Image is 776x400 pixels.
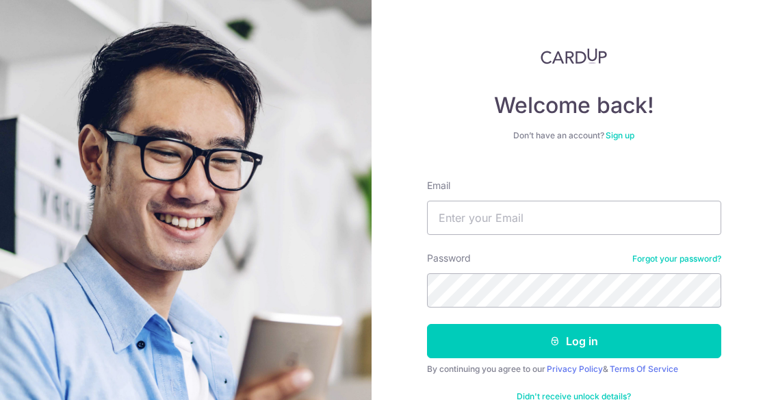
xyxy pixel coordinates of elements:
[427,130,721,141] div: Don’t have an account?
[606,130,634,140] a: Sign up
[427,324,721,358] button: Log in
[427,92,721,119] h4: Welcome back!
[427,201,721,235] input: Enter your Email
[427,251,471,265] label: Password
[610,364,678,374] a: Terms Of Service
[427,364,721,375] div: By continuing you agree to our &
[541,48,608,64] img: CardUp Logo
[547,364,603,374] a: Privacy Policy
[632,253,721,264] a: Forgot your password?
[427,179,450,192] label: Email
